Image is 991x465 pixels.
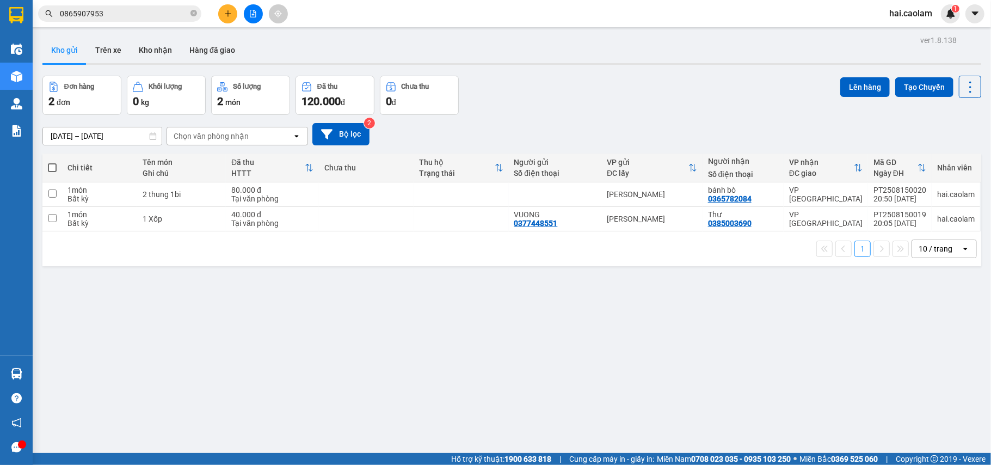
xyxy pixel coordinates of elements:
div: Bất kỳ [67,219,132,228]
span: plus [224,10,232,17]
button: Bộ lọc [312,123,370,145]
span: search [45,10,53,17]
img: warehouse-icon [11,98,22,109]
button: 1 [854,241,871,257]
div: Tại văn phòng [231,219,313,228]
div: hai.caolam [937,215,975,223]
button: Hàng đã giao [181,37,244,63]
div: 2 thung 1bi [143,190,220,199]
th: Toggle SortBy [784,154,868,182]
strong: 0708 023 035 - 0935 103 250 [691,455,791,463]
button: Kho gửi [42,37,87,63]
div: VP [GEOGRAPHIC_DATA] [789,210,863,228]
div: Tại văn phòng [231,194,313,203]
img: icon-new-feature [946,9,956,19]
th: Toggle SortBy [868,154,932,182]
div: Chưa thu [402,83,429,90]
span: close-circle [190,10,197,16]
div: [PERSON_NAME] [607,190,697,199]
span: file-add [249,10,257,17]
span: 2 [48,95,54,108]
div: Đã thu [231,158,305,167]
div: Thu hộ [419,158,494,167]
div: 0377448551 [514,219,558,228]
div: 80.000 đ [231,186,313,194]
div: VUONG [514,210,596,219]
span: Hỗ trợ kỹ thuật: [451,453,551,465]
span: 2 [217,95,223,108]
div: Chọn văn phòng nhận [174,131,249,142]
svg: open [292,132,301,140]
span: đ [341,98,345,107]
div: HTTT [231,169,305,178]
button: file-add [244,4,263,23]
div: Thư [708,210,778,219]
span: đ [392,98,396,107]
div: 1 Xốp [143,215,220,223]
img: warehouse-icon [11,71,22,82]
button: Số lượng2món [211,76,290,115]
div: ver 1.8.138 [920,34,957,46]
span: notification [11,418,22,428]
sup: 1 [952,5,959,13]
span: copyright [931,455,938,463]
div: ĐC lấy [607,169,688,178]
strong: 1900 633 818 [504,455,551,463]
div: hai.caolam [937,190,975,199]
span: món [225,98,241,107]
span: đơn [57,98,70,107]
button: plus [218,4,237,23]
strong: 0369 525 060 [831,455,878,463]
div: 20:05 [DATE] [873,219,926,228]
span: 120.000 [301,95,341,108]
div: ĐC giao [789,169,854,178]
button: Đã thu120.000đ [296,76,374,115]
span: Miền Bắc [799,453,878,465]
div: Trạng thái [419,169,494,178]
th: Toggle SortBy [601,154,703,182]
span: 1 [953,5,957,13]
button: Kho nhận [130,37,181,63]
span: 0 [386,95,392,108]
span: | [559,453,561,465]
div: 40.000 đ [231,210,313,219]
div: 20:50 [DATE] [873,194,926,203]
button: Tạo Chuyến [895,77,953,97]
div: 1 món [67,210,132,219]
div: VP [GEOGRAPHIC_DATA] [789,186,863,203]
div: Ngày ĐH [873,169,918,178]
svg: open [961,244,970,253]
div: 1 món [67,186,132,194]
input: Tìm tên, số ĐT hoặc mã đơn [60,8,188,20]
div: Chi tiết [67,163,132,172]
div: Ghi chú [143,169,220,178]
div: Số điện thoại [514,169,596,178]
button: caret-down [965,4,984,23]
button: Lên hàng [840,77,890,97]
span: close-circle [190,9,197,19]
div: VP gửi [607,158,688,167]
span: | [886,453,888,465]
div: Số điện thoại [708,170,778,179]
div: 0365782084 [708,194,752,203]
th: Toggle SortBy [414,154,508,182]
img: logo-vxr [9,7,23,23]
img: warehouse-icon [11,368,22,380]
img: warehouse-icon [11,44,22,55]
span: caret-down [970,9,980,19]
span: hai.caolam [881,7,941,20]
span: ⚪️ [793,457,797,461]
span: Miền Nam [657,453,791,465]
div: Bất kỳ [67,194,132,203]
div: PT2508150020 [873,186,926,194]
div: bánh bò [708,186,778,194]
span: aim [274,10,282,17]
div: [PERSON_NAME] [607,215,697,223]
button: Đơn hàng2đơn [42,76,121,115]
span: message [11,442,22,452]
button: aim [269,4,288,23]
div: Đơn hàng [64,83,94,90]
div: Đã thu [317,83,337,90]
span: kg [141,98,149,107]
button: Trên xe [87,37,130,63]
